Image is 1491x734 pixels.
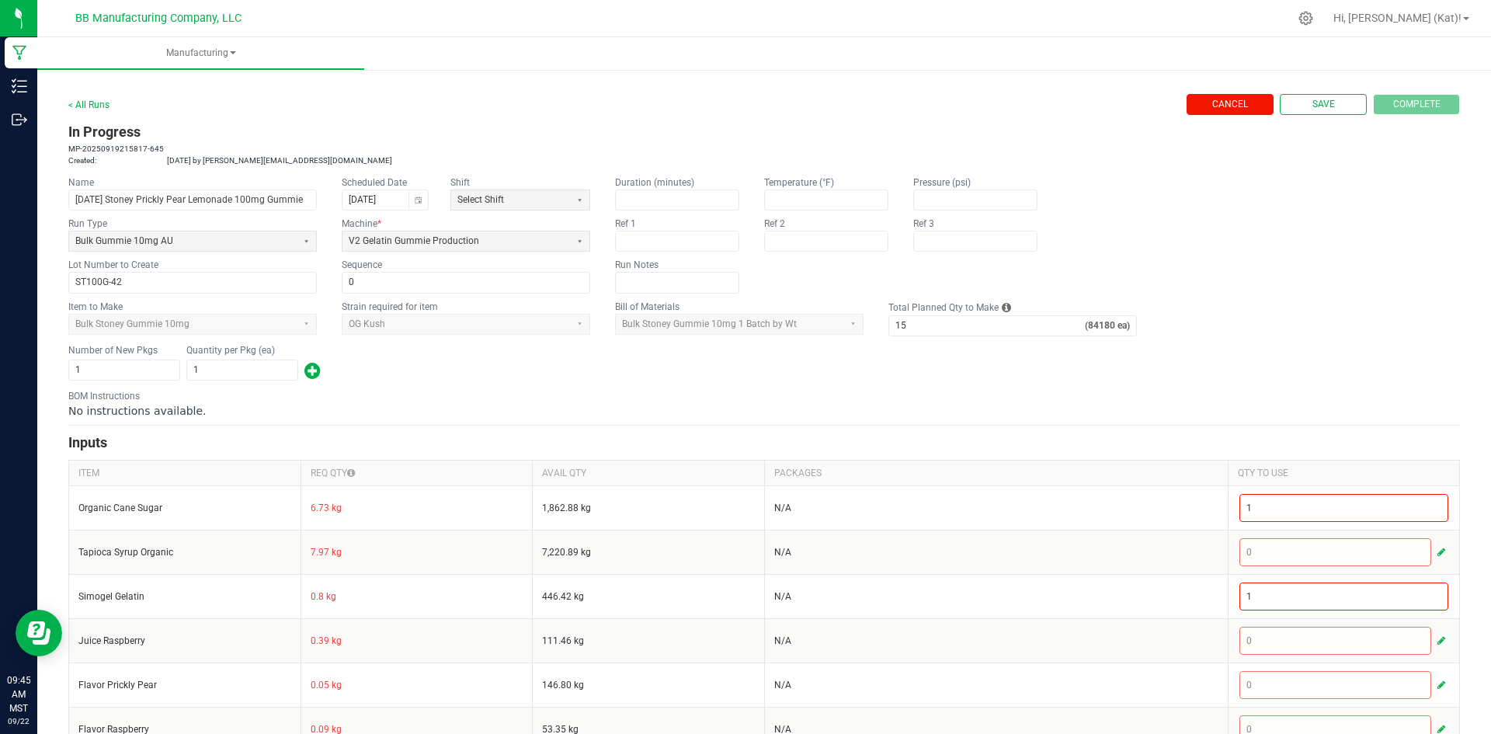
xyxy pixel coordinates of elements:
[774,503,791,513] span: N/A
[68,391,140,402] kendo-label: BOM Instructions
[12,112,27,127] inline-svg: Outbound
[533,663,765,707] td: 146.80 kg
[347,467,355,479] i: Required quantity is influenced by Number of New Pkgs and Qty per Pkg.
[533,485,765,530] td: 1,862.88 kg
[774,635,791,646] span: N/A
[68,99,109,110] a: < All Runs
[68,231,317,252] app-dropdownlist-async: Bulk Gummie 10mg AU
[408,190,428,210] button: Toggle calendar
[342,218,381,229] kendo-label: Machine
[69,460,301,485] th: ITEM
[615,301,679,313] label: Bill of Materials
[1085,319,1136,332] strong: (84180 ea)
[301,618,533,663] td: 0.39 kg
[764,177,834,188] kendo-label: Temperature (°F)
[1187,94,1274,115] button: Cancel
[349,235,564,248] span: V2 Gelatin Gummie Production
[68,155,164,166] td: Created:
[913,176,971,189] label: Pressure (psi)
[301,460,533,485] th: REQ QTY
[774,547,791,558] span: N/A
[75,12,242,25] span: BB Manufacturing Company, LLC
[12,45,27,61] inline-svg: Manufacturing
[342,259,382,270] kendo-label: Sequence
[615,177,694,188] kendo-label: Duration (minutes)
[764,218,785,229] kendo-label: Ref 2
[913,217,934,230] label: Ref 3
[75,235,290,248] span: Bulk Gummie 10mg AU
[186,344,298,357] kendo-label: Quantity per Pkg (ea)
[1228,460,1460,485] th: QTY TO USE
[1296,11,1315,26] div: Manage settings
[68,143,164,155] td: MP-20250919215817-645
[7,673,30,715] p: 09:45 AM MST
[68,121,1460,143] h3: In Progress
[37,47,364,60] span: Manufacturing
[533,530,765,574] td: 7,220.89 kg
[68,314,317,335] app-dropdownlist-async: Bulk Stoney Gummie 10mg
[1212,98,1248,111] span: Cancel
[164,155,392,166] td: [DATE] by [PERSON_NAME][EMAIL_ADDRESS][DOMAIN_NAME]
[68,218,107,229] kendo-label: Run Type
[615,259,659,270] kendo-label: Run Notes
[533,460,765,485] th: AVAIL QTY
[68,301,123,313] label: Item to Make
[774,680,791,691] span: N/A
[450,177,470,188] kendo-label: Shift
[68,432,1460,454] h3: Inputs
[1002,300,1011,315] i: Each BOM has a Qty to Create in a single "kit". Total Planned Qty to Make is the number of kits p...
[615,218,636,229] kendo-label: Ref 1
[342,301,438,313] label: Strain required for item
[16,610,62,656] iframe: Resource center
[615,314,864,335] app-dropdownlist-async: Bulk Stoney Gummie 10mg 1 Batch by Wt
[297,231,316,251] button: Select
[457,193,564,207] span: Select Shift
[7,715,30,727] p: 09/22
[570,190,589,210] button: Select
[301,663,533,707] td: 0.05 kg
[12,78,27,94] inline-svg: Inventory
[301,485,533,530] td: 6.73 kg
[68,344,180,357] kendo-label: Number of New Pkgs
[533,618,765,663] td: 111.46 kg
[301,574,533,618] td: 0.8 kg
[1312,98,1335,111] span: Save
[1280,94,1367,115] button: Save
[37,37,364,70] a: Manufacturing
[1333,12,1461,24] span: Hi, [PERSON_NAME] (Kat)!
[342,231,590,252] app-dropdownlist-async: V2 Gelatin Gummie Production
[764,460,1228,485] th: PACKAGES
[68,259,158,270] kendo-label: Lot Number to Create
[533,574,765,618] td: 446.42 kg
[68,177,94,188] kendo-label: Name
[68,405,207,417] span: No instructions available.
[888,301,999,314] label: Total Planned Qty to Make
[774,591,791,602] span: N/A
[301,530,533,574] td: 7.97 kg
[570,231,589,251] button: Select
[342,314,590,335] app-dropdownlist-async: OG Kush
[342,177,407,188] kendo-label: Scheduled Date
